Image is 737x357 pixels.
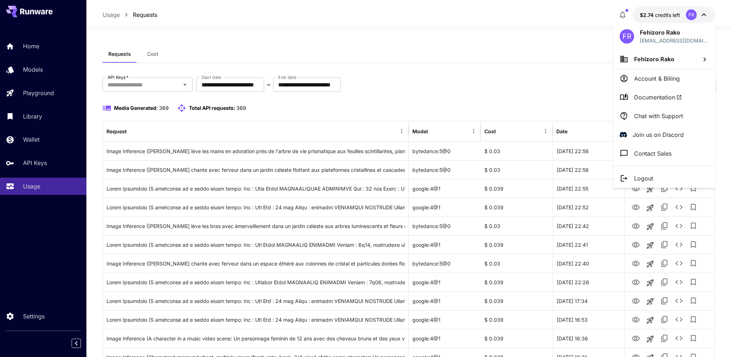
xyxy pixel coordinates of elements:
span: Fehizoro Rako [634,55,674,63]
p: Contact Sales [634,149,672,158]
button: Fehizoro Rako [613,49,715,69]
div: FR [620,29,634,44]
p: Fehizoro Rako [640,28,709,37]
span: Documentation [634,93,682,102]
p: Chat with Support [634,112,683,120]
p: [EMAIL_ADDRESS][DOMAIN_NAME] [640,37,709,44]
p: Logout [634,174,653,183]
p: Join us on Discord [633,130,684,139]
p: Account & Billing [634,74,680,83]
div: elvikonte@gmail.com [640,37,709,44]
